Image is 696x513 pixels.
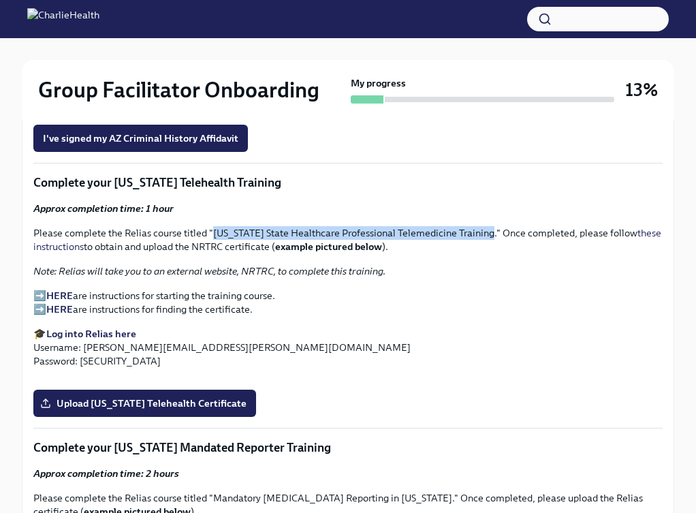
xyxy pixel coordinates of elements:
[33,467,179,480] strong: Approx completion time: 2 hours
[46,290,73,302] a: HERE
[33,174,663,191] p: Complete your [US_STATE] Telehealth Training
[33,226,663,253] p: Please complete the Relias course titled "[US_STATE] State Healthcare Professional Telemedicine T...
[33,439,663,456] p: Complete your [US_STATE] Mandated Reporter Training
[33,327,663,368] p: 🎓 Username: [PERSON_NAME][EMAIL_ADDRESS][PERSON_NAME][DOMAIN_NAME] Password: [SECURITY_DATA]
[43,131,238,145] span: I've signed my AZ Criminal History Affidavit
[33,227,661,253] a: these instructions
[33,265,385,277] em: Note: Relias will take you to an external website, NRTRC, to complete this training.
[275,240,382,253] strong: example pictured below
[43,397,247,410] span: Upload [US_STATE] Telehealth Certificate
[46,303,73,315] a: HERE
[46,328,136,340] a: Log into Relias here
[33,390,256,417] label: Upload [US_STATE] Telehealth Certificate
[33,125,248,152] button: I've signed my AZ Criminal History Affidavit
[351,76,406,90] strong: My progress
[33,289,663,316] p: ➡️ are instructions for starting the training course. ➡️ are instructions for finding the certifi...
[38,76,319,104] h2: Group Facilitator Onboarding
[27,8,99,30] img: CharlieHealth
[33,202,174,215] strong: Approx completion time: 1 hour
[625,78,658,102] h3: 13%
